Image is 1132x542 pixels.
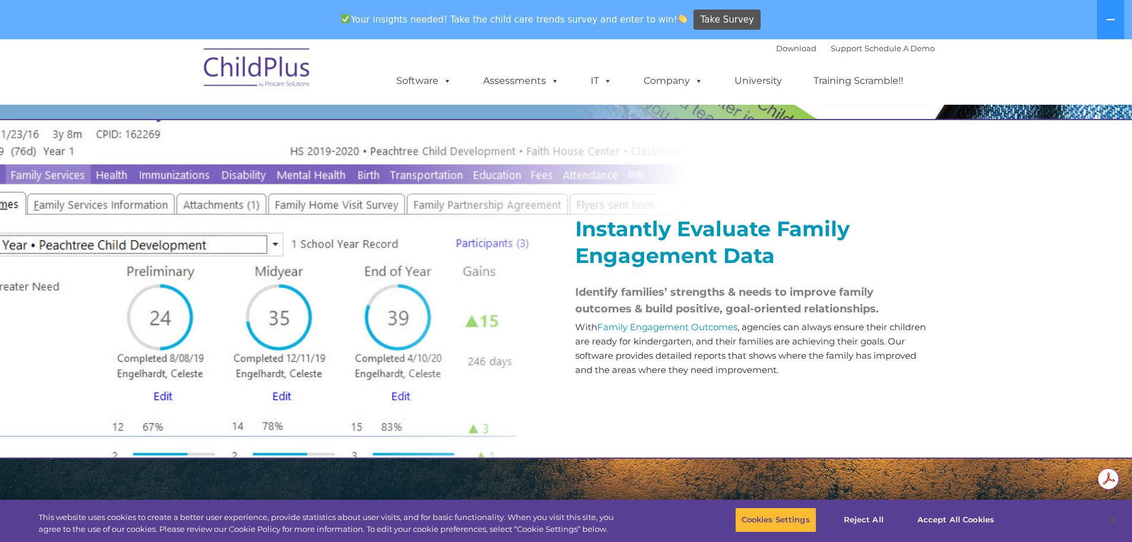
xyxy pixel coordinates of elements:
img: ChildPlus by Procare Solutions [198,40,317,99]
span: Identify families’ strengths & needs to improve family outcomes & build positive, goal-oriented r... [575,286,879,315]
a: IT [579,69,624,93]
div: This website uses cookies to create a better user experience, provide statistics about user visit... [39,512,623,535]
a: Support [831,43,862,53]
button: Reject All [827,507,901,532]
button: Accept All Cookies [911,507,1001,532]
img: 👏 [678,14,687,23]
p: With , agencies can always ensure their children are ready for kindergarten, and their families a... [575,320,926,377]
button: Close [1100,507,1126,533]
a: Assessments [471,69,571,93]
span: Your insights needed! Take the child care trends survey and enter to win! [336,8,692,31]
strong: Instantly Evaluate Family Engagement Data [575,216,850,268]
a: Download [776,43,816,53]
span: Take Survey [701,10,754,30]
a: Schedule A Demo [865,43,935,53]
a: University [723,69,794,93]
font: | [776,43,935,53]
a: Take Survey [693,10,761,30]
a: Training Scramble!! [802,69,915,93]
img: ✅ [341,14,350,23]
a: Software [384,69,463,93]
button: Cookies Settings [735,507,816,532]
a: Family Engagement Outcomes [597,321,737,333]
a: Company [632,69,715,93]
